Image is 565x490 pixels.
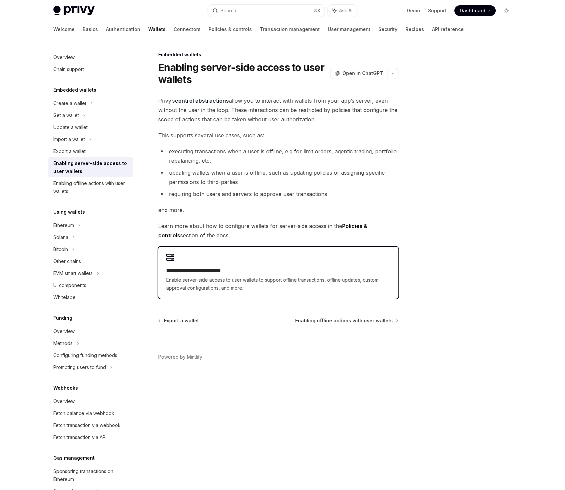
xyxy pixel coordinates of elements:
[428,7,446,14] a: Support
[53,179,129,195] div: Enabling offline actions with user wallets
[53,221,74,229] div: Ethereum
[158,354,202,360] a: Powered by Mintlify
[501,5,512,16] button: Toggle dark mode
[330,68,387,79] button: Open in ChatGPT
[48,465,133,485] a: Sponsoring transactions on Ethereum
[83,21,98,37] a: Basics
[158,168,398,187] li: updating wallets when a user is offline, such as updating policies or assigning specific permissi...
[53,135,85,143] div: Import a wallet
[53,339,73,347] div: Methods
[405,21,424,37] a: Recipes
[221,7,239,15] div: Search...
[48,255,133,267] a: Other chains
[48,177,133,197] a: Enabling offline actions with user wallets
[432,21,464,37] a: API reference
[53,21,75,37] a: Welcome
[342,70,383,77] span: Open in ChatGPT
[148,21,166,37] a: Wallets
[158,189,398,199] li: requiring both users and servers to approve user transactions
[53,53,75,61] div: Overview
[460,7,485,14] span: Dashboard
[53,208,85,216] h5: Using wallets
[53,86,96,94] h5: Embedded wallets
[158,61,327,85] h1: Enabling server-side access to user wallets
[158,131,398,140] span: This supports several use cases, such as:
[48,325,133,337] a: Overview
[48,349,133,361] a: Configuring funding methods
[166,276,390,292] span: Enable server-side access to user wallets to support offline transactions, offline updates, custo...
[53,111,79,119] div: Get a wallet
[53,147,86,155] div: Export a wallet
[53,293,77,301] div: Whitelabel
[53,421,121,429] div: Fetch transaction via webhook
[106,21,140,37] a: Authentication
[48,121,133,133] a: Update a wallet
[48,279,133,291] a: UI components
[48,291,133,303] a: Whitelabel
[313,8,320,13] span: ⌘ K
[53,6,95,15] img: light logo
[158,51,398,58] div: Embedded wallets
[53,351,117,359] div: Configuring funding methods
[159,317,199,324] a: Export a wallet
[378,21,397,37] a: Security
[158,205,398,215] span: and more.
[174,21,201,37] a: Connectors
[48,145,133,157] a: Export a wallet
[48,431,133,443] a: Fetch transaction via API
[158,147,398,165] li: executing transactions when a user is offline, e.g for limit orders, agentic trading, portfolio r...
[53,245,68,253] div: Bitcoin
[158,96,398,124] span: Privy’s allow you to interact with wallets from your app’s server, even without the user in the l...
[48,407,133,419] a: Fetch balance via webhook
[295,317,393,324] span: Enabling offline actions with user wallets
[339,7,352,14] span: Ask AI
[53,409,114,417] div: Fetch balance via webhook
[53,269,93,277] div: EVM smart wallets
[53,99,86,107] div: Create a wallet
[48,63,133,75] a: Chain support
[53,384,78,392] h5: Webhooks
[328,5,357,17] button: Ask AI
[53,327,75,335] div: Overview
[53,314,72,322] h5: Funding
[164,317,199,324] span: Export a wallet
[53,281,86,289] div: UI components
[53,123,88,131] div: Update a wallet
[48,51,133,63] a: Overview
[53,159,129,175] div: Enabling server-side access to user wallets
[48,395,133,407] a: Overview
[53,233,68,241] div: Solana
[260,21,320,37] a: Transaction management
[328,21,370,37] a: User management
[53,467,129,483] div: Sponsoring transactions on Ethereum
[53,454,95,462] h5: Gas management
[53,433,107,441] div: Fetch transaction via API
[208,5,324,17] button: Search...⌘K
[48,157,133,177] a: Enabling server-side access to user wallets
[158,221,398,240] span: Learn more about how to configure wallets for server-side access in the section of the docs.
[53,397,75,405] div: Overview
[48,419,133,431] a: Fetch transaction via webhook
[295,317,398,324] a: Enabling offline actions with user wallets
[53,65,84,73] div: Chain support
[209,21,252,37] a: Policies & controls
[454,5,496,16] a: Dashboard
[53,363,106,371] div: Prompting users to fund
[407,7,420,14] a: Demo
[53,257,81,265] div: Other chains
[175,97,229,104] a: control abstractions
